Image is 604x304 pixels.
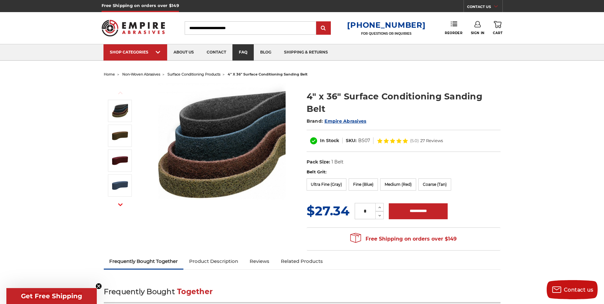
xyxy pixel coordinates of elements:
[113,198,128,212] button: Next
[564,287,593,293] span: Contact us
[167,44,200,61] a: about us
[547,280,598,299] button: Contact us
[347,20,425,30] a: [PHONE_NUMBER]
[445,31,462,35] span: Reorder
[307,159,330,165] dt: Pack Size:
[467,3,502,12] a: CONTACT US
[112,153,128,169] img: 4" x 36" Medium Surface Conditioning Belt
[307,90,501,115] h1: 4" x 36" Surface Conditioning Sanding Belt
[331,159,344,165] dd: 1 Belt
[6,288,97,304] div: Get Free ShippingClose teaser
[244,254,275,268] a: Reviews
[493,21,502,35] a: Cart
[112,177,128,193] img: 4" x 36" Fine Surface Conditioning Belt
[320,138,339,143] span: In Stock
[21,292,82,300] span: Get Free Shipping
[102,16,165,40] img: Empire Abrasives
[471,31,485,35] span: Sign In
[350,233,457,245] span: Free Shipping on orders over $149
[110,50,161,54] div: SHOP CATEGORIES
[278,44,334,61] a: shipping & returns
[358,137,370,144] dd: BS07
[324,118,366,124] a: Empire Abrasives
[113,86,128,100] button: Previous
[104,287,175,296] span: Frequently Bought
[104,72,115,76] a: home
[104,254,184,268] a: Frequently Bought Together
[232,44,254,61] a: faq
[183,254,244,268] a: Product Description
[177,287,213,296] span: Together
[167,72,220,76] a: surface conditioning products
[307,169,501,175] label: Belt Grit:
[346,137,357,144] dt: SKU:
[307,203,350,219] span: $27.34
[420,139,443,143] span: 27 Reviews
[200,44,232,61] a: contact
[254,44,278,61] a: blog
[275,254,329,268] a: Related Products
[307,118,323,124] span: Brand:
[445,21,462,35] a: Reorder
[228,72,308,76] span: 4" x 36" surface conditioning sanding belt
[122,72,160,76] a: non-woven abrasives
[493,31,502,35] span: Cart
[112,103,128,119] img: 4"x36" Surface Conditioning Sanding Belts
[112,128,128,144] img: 4" x 36" Coarse Surface Conditioning Belt
[96,283,102,289] button: Close teaser
[410,139,419,143] span: (5.0)
[158,83,286,211] img: 4"x36" Surface Conditioning Sanding Belts
[347,32,425,36] p: FOR QUESTIONS OR INQUIRIES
